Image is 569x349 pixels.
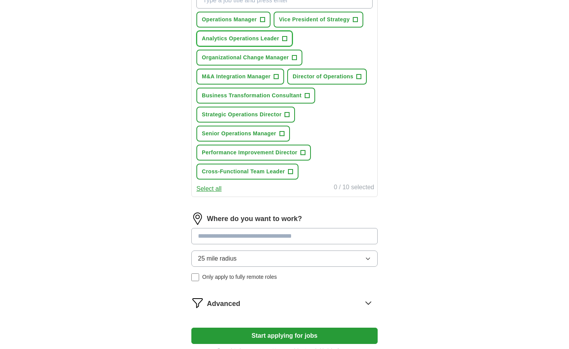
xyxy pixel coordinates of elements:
button: Business Transformation Consultant [196,88,315,104]
span: M&A Integration Manager [202,73,271,81]
span: Strategic Operations Director [202,111,281,119]
button: M&A Integration Manager [196,69,284,85]
button: Operations Manager [196,12,271,28]
span: Only apply to fully remote roles [202,273,277,281]
button: Cross-Functional Team Leader [196,164,298,180]
button: Select all [196,184,222,194]
span: Organizational Change Manager [202,54,289,62]
span: Vice President of Strategy [279,16,350,24]
button: Vice President of Strategy [274,12,363,28]
div: 0 / 10 selected [334,183,374,194]
span: 25 mile radius [198,254,237,263]
span: Cross-Functional Team Leader [202,168,285,176]
span: Director of Operations [293,73,353,81]
button: Performance Improvement Director [196,145,311,161]
button: Start applying for jobs [191,328,378,344]
button: Strategic Operations Director [196,107,295,123]
span: Analytics Operations Leader [202,35,279,43]
span: Senior Operations Manager [202,130,276,138]
input: Only apply to fully remote roles [191,273,199,281]
img: filter [191,297,204,309]
label: Where do you want to work? [207,214,302,224]
button: 25 mile radius [191,251,378,267]
span: Operations Manager [202,16,257,24]
img: location.png [191,213,204,225]
button: Analytics Operations Leader [196,31,293,47]
span: Advanced [207,299,240,309]
span: Business Transformation Consultant [202,92,302,100]
button: Director of Operations [287,69,367,85]
button: Senior Operations Manager [196,126,290,142]
button: Organizational Change Manager [196,50,302,66]
span: Performance Improvement Director [202,149,297,157]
